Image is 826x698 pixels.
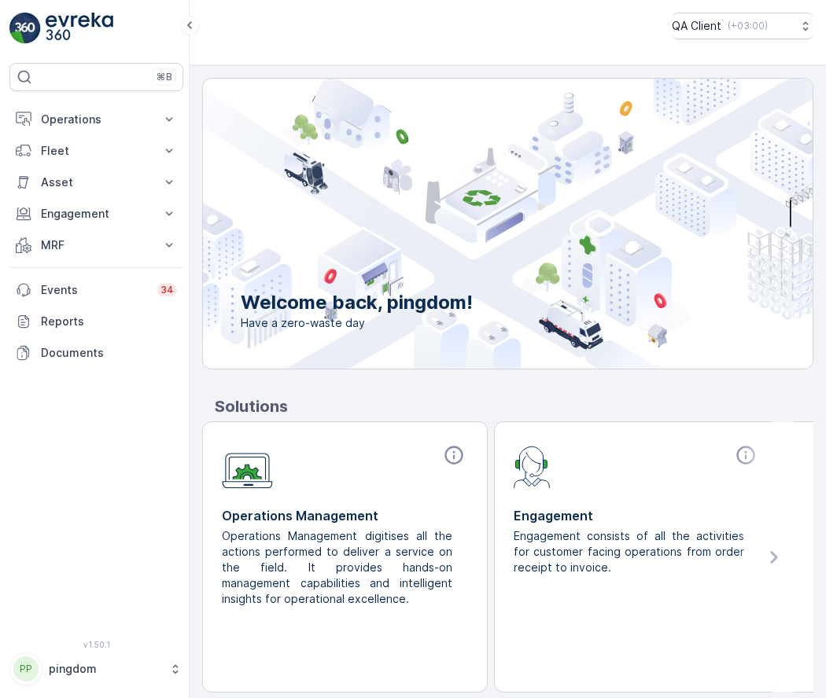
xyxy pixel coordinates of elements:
img: logo [9,13,41,44]
button: MRF [9,230,183,261]
p: 34 [160,284,174,296]
p: Engagement consists of all the activities for customer facing operations from order receipt to in... [514,528,747,575]
p: Asset [41,174,152,190]
p: MRF [41,237,152,253]
a: Reports [9,306,183,337]
img: logo_light-DOdMpM7g.png [46,13,113,44]
img: module-icon [514,444,551,488]
p: ( +03:00 ) [728,20,768,32]
p: QA Client [672,18,721,34]
button: Operations [9,104,183,135]
button: QA Client(+03:00) [672,13,813,39]
div: PP [13,656,39,681]
p: Operations [41,112,152,127]
button: Engagement [9,198,183,230]
p: Engagement [514,506,760,525]
img: city illustration [132,79,813,369]
p: ⌘B [157,71,172,83]
p: Engagement [41,206,152,222]
a: Documents [9,337,183,369]
span: v 1.50.1 [9,640,183,649]
button: Fleet [9,135,183,167]
button: PPpingdom [9,652,183,685]
img: module-icon [222,444,273,489]
p: Documents [41,345,177,361]
p: Events [41,282,148,298]
span: Have a zero-waste day [241,315,473,331]
p: Welcome back, pingdom! [241,290,473,315]
p: Solutions [215,395,813,418]
p: Fleet [41,143,152,159]
p: Operations Management digitises all the actions performed to deliver a service on the field. It p... [222,528,455,607]
p: pingdom [49,661,161,677]
a: Events34 [9,274,183,306]
p: Reports [41,314,177,329]
button: Asset [9,167,183,198]
p: Operations Management [222,506,468,525]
